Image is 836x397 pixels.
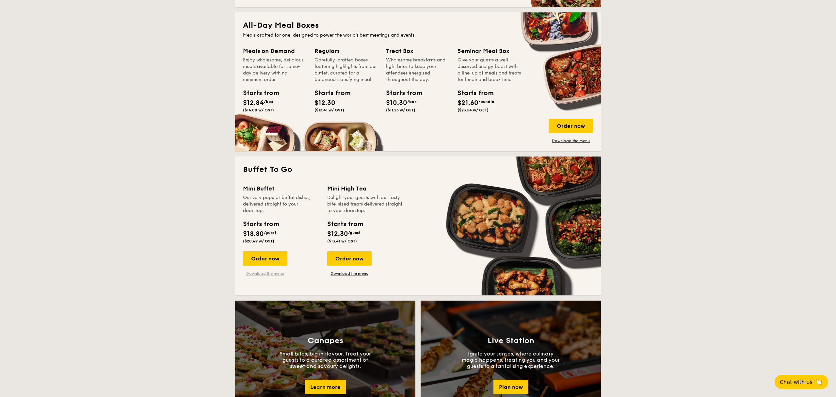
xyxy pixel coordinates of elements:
span: ($11.23 w/ GST) [386,108,415,112]
div: Give your guests a well-deserved energy boost with a line-up of meals and treats for lunch and br... [458,57,521,83]
a: Download the menu [243,271,287,276]
div: Enjoy wholesome, delicious meals available for same-day delivery with no minimum order. [243,57,307,83]
h3: Live Station [488,336,534,345]
button: Chat with us🦙 [775,375,828,389]
span: $18.80 [243,230,264,238]
div: Plan now [493,380,528,394]
div: Mini High Tea [327,184,404,193]
div: Mini Buffet [243,184,319,193]
span: /bundle [478,99,494,104]
p: Ignite your senses, where culinary magic happens, treating you and your guests to a tantalising e... [462,351,560,369]
h3: Canapes [308,336,343,345]
span: $12.30 [327,230,348,238]
div: Seminar Meal Box [458,46,521,56]
div: Meals on Demand [243,46,307,56]
a: Download the menu [549,138,593,143]
div: Our very popular buffet dishes, delivered straight to your doorstep. [243,194,319,214]
span: $12.30 [314,99,335,107]
div: Starts from [314,88,344,98]
div: Order now [327,251,372,266]
span: /box [407,99,417,104]
span: /guest [348,230,361,235]
span: /guest [264,230,276,235]
div: Meals crafted for one, designed to power the world's best meetings and events. [243,32,593,39]
div: Starts from [386,88,415,98]
div: Starts from [327,219,363,229]
div: Regulars [314,46,378,56]
span: 🦙 [815,378,823,386]
span: $10.30 [386,99,407,107]
div: Wholesome breakfasts and light bites to keep your attendees energised throughout the day. [386,57,450,83]
h2: Buffet To Go [243,164,593,175]
div: Order now [243,251,287,266]
div: Starts from [458,88,487,98]
div: Carefully-crafted boxes featuring highlights from our buffet, curated for a balanced, satisfying ... [314,57,378,83]
div: Starts from [243,219,279,229]
span: $21.60 [458,99,478,107]
span: ($14.00 w/ GST) [243,108,274,112]
span: $12.84 [243,99,264,107]
a: Download the menu [327,271,372,276]
span: ($20.49 w/ GST) [243,239,274,243]
p: Small bites, big in flavour. Treat your guests to a curated assortment of sweet and savoury delig... [276,351,374,369]
h2: All-Day Meal Boxes [243,20,593,31]
div: Learn more [305,380,346,394]
span: Chat with us [780,379,812,385]
span: ($13.41 w/ GST) [327,239,357,243]
span: ($13.41 w/ GST) [314,108,344,112]
div: Order now [549,119,593,133]
div: Starts from [243,88,272,98]
div: Treat Box [386,46,450,56]
span: /box [264,99,273,104]
div: Delight your guests with our tasty bite-sized treats delivered straight to your doorstep. [327,194,404,214]
span: ($23.54 w/ GST) [458,108,489,112]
